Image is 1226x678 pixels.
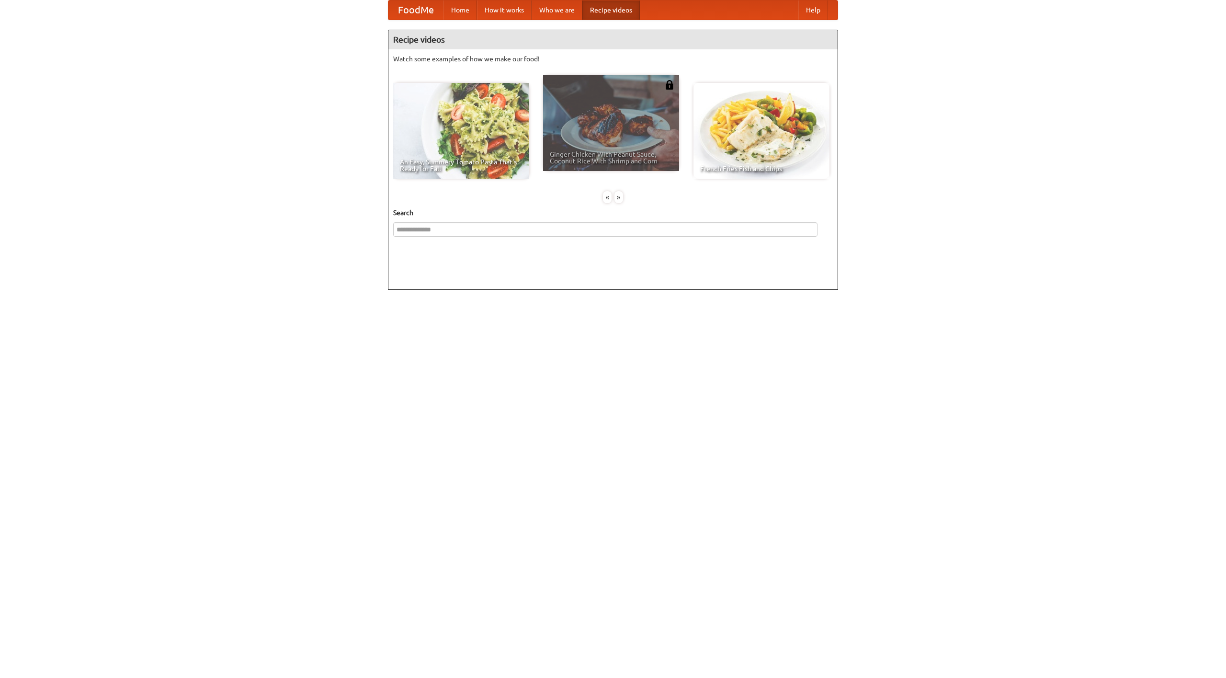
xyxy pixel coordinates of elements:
[400,159,522,172] span: An Easy, Summery Tomato Pasta That's Ready for Fall
[582,0,640,20] a: Recipe videos
[477,0,532,20] a: How it works
[388,30,838,49] h4: Recipe videos
[798,0,828,20] a: Help
[443,0,477,20] a: Home
[393,54,833,64] p: Watch some examples of how we make our food!
[693,83,829,179] a: French Fries Fish and Chips
[614,191,623,203] div: »
[388,0,443,20] a: FoodMe
[665,80,674,90] img: 483408.png
[532,0,582,20] a: Who we are
[393,208,833,218] h5: Search
[393,83,529,179] a: An Easy, Summery Tomato Pasta That's Ready for Fall
[603,191,612,203] div: «
[700,165,823,172] span: French Fries Fish and Chips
